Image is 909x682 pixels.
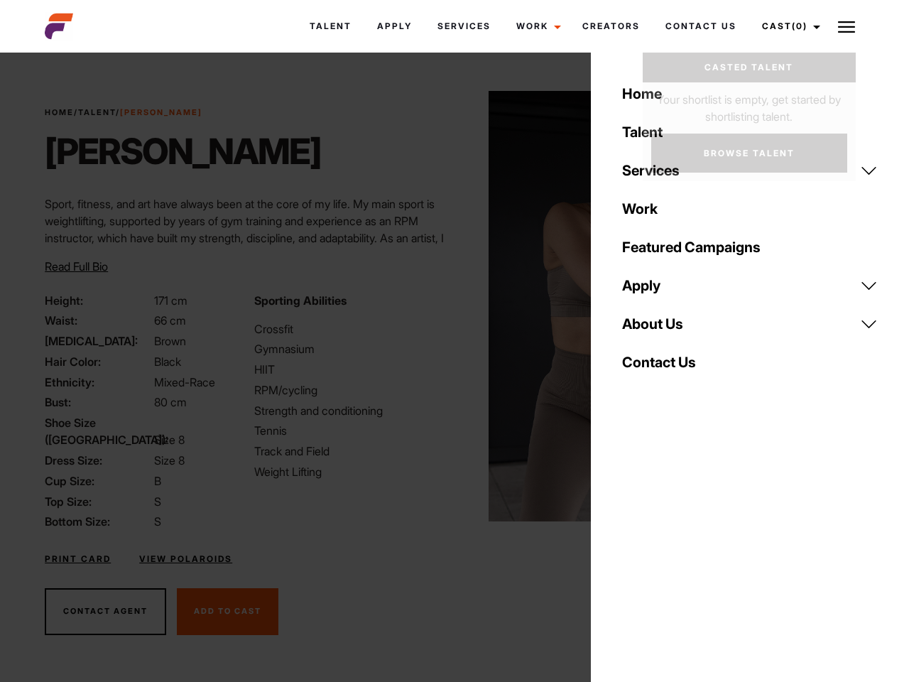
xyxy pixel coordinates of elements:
span: Waist: [45,312,151,329]
a: Services [614,151,886,190]
span: 171 cm [154,293,187,308]
span: Add To Cast [194,606,261,616]
button: Contact Agent [45,588,166,635]
img: Burger icon [838,18,855,36]
a: Print Card [45,553,111,565]
a: Talent [297,7,364,45]
li: RPM/cycling [254,381,446,399]
li: Strength and conditioning [254,402,446,419]
a: Creators [570,7,653,45]
span: 80 cm [154,395,187,409]
li: Gymnasium [254,340,446,357]
span: S [154,494,161,509]
p: Your shortlist is empty, get started by shortlisting talent. [643,82,856,125]
span: Size 8 [154,453,185,467]
span: Black [154,354,181,369]
span: Shoe Size ([GEOGRAPHIC_DATA]): [45,414,151,448]
a: Services [425,7,504,45]
a: Talent [614,113,886,151]
a: About Us [614,305,886,343]
p: Sport, fitness, and art have always been at the core of my life. My main sport is weightlifting, ... [45,195,446,281]
span: S [154,514,161,529]
a: Work [614,190,886,228]
a: Apply [614,266,886,305]
span: Size 8 [154,433,185,447]
a: Talent [78,107,116,117]
strong: Sporting Abilities [254,293,347,308]
span: 66 cm [154,313,186,328]
span: Ethnicity: [45,374,151,391]
a: Home [614,75,886,113]
li: Track and Field [254,443,446,460]
a: Apply [364,7,425,45]
span: Read Full Bio [45,259,108,274]
span: Height: [45,292,151,309]
span: Brown [154,334,186,348]
a: Home [45,107,74,117]
strong: [PERSON_NAME] [120,107,202,117]
span: Hair Color: [45,353,151,370]
a: Browse Talent [651,134,847,173]
span: Dress Size: [45,452,151,469]
a: Contact Us [653,7,749,45]
span: Bust: [45,394,151,411]
button: Add To Cast [177,588,278,635]
button: Read Full Bio [45,258,108,275]
span: [MEDICAL_DATA]: [45,332,151,350]
li: Tennis [254,422,446,439]
a: Work [504,7,570,45]
a: Casted Talent [643,53,856,82]
span: B [154,474,161,488]
li: Weight Lifting [254,463,446,480]
a: View Polaroids [139,553,232,565]
span: Top Size: [45,493,151,510]
span: (0) [792,21,807,31]
span: / / [45,107,202,119]
img: cropped-aefm-brand-fav-22-square.png [45,12,73,40]
h1: [PERSON_NAME] [45,130,321,173]
span: Mixed-Race [154,375,215,389]
li: HIIT [254,361,446,378]
a: Cast(0) [749,7,829,45]
span: Cup Size: [45,472,151,489]
li: Crossfit [254,320,446,337]
a: Featured Campaigns [614,228,886,266]
a: Contact Us [614,343,886,381]
span: Bottom Size: [45,513,151,530]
